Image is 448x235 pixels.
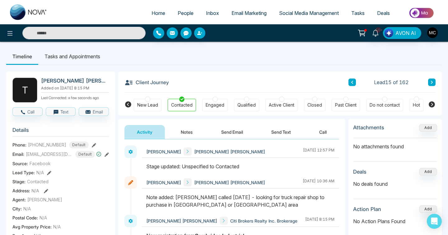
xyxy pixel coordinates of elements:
div: T [12,78,37,103]
h3: Action Plan [353,206,381,212]
span: Default [69,141,89,148]
h3: Deals [353,169,366,175]
div: Hot [413,102,420,108]
span: City : [12,205,22,212]
p: No Action Plans Found [353,218,437,225]
span: Email: [12,151,24,157]
a: Home [145,7,171,19]
a: Deals [371,7,396,19]
span: Default [75,151,95,158]
span: N/A [53,223,61,230]
a: Inbox [200,7,225,19]
span: Stage: [12,178,26,185]
span: Email Marketing [231,10,267,16]
div: Active Client [269,102,294,108]
span: N/A [31,188,39,193]
span: People [178,10,194,16]
button: Add [419,168,437,175]
h3: Client Journey [124,78,169,87]
a: People [171,7,200,19]
span: [EMAIL_ADDRESS][DOMAIN_NAME] [26,151,72,157]
span: Agent: [12,196,26,203]
div: Contacted [171,102,193,108]
a: Social Media Management [273,7,345,19]
span: N/A [40,214,47,221]
button: Text [46,107,76,116]
span: [PERSON_NAME] [146,148,181,155]
img: Nova CRM Logo [10,4,47,20]
h3: Attachments [353,124,384,131]
div: Engaged [206,102,224,108]
h3: Details [12,127,109,137]
div: [DATE] 12:57 PM [303,147,334,156]
li: Tasks and Appointments [38,48,106,65]
span: Contacted [27,178,49,185]
div: Qualified [237,102,256,108]
span: [PERSON_NAME] [PERSON_NAME] [194,179,265,186]
span: N/A [23,205,31,212]
button: Add [419,124,437,132]
a: 10+ [368,27,383,38]
span: Home [152,10,165,16]
span: AVON AI [395,29,416,37]
a: Email Marketing [225,7,273,19]
p: No deals found [353,180,437,188]
span: Lead Type: [12,169,35,176]
img: Lead Flow [385,29,393,37]
span: Facebook [30,160,51,167]
h2: [PERSON_NAME] [PERSON_NAME] [41,78,106,84]
span: Tasks [351,10,365,16]
span: Social Media Management [279,10,339,16]
span: Inbox [206,10,219,16]
div: Open Intercom Messenger [427,214,442,229]
div: Past Client [335,102,357,108]
p: Last Connected: a few seconds ago [41,94,109,101]
button: Send Email [209,125,255,139]
span: Lead 15 of 162 [374,79,409,86]
span: Source: [12,160,28,167]
button: AVON AI [383,27,421,39]
span: Citi Brokers Realty Inc. Brokerage [230,218,297,224]
span: N/A [36,169,44,176]
span: Avg Property Price : [12,223,52,230]
p: Added on [DATE] 8:15 PM [41,85,109,91]
span: Postal Code : [12,214,38,221]
div: New Lead [137,102,158,108]
span: [PERSON_NAME] [PERSON_NAME] [146,218,217,224]
div: [DATE] 8:15 PM [305,217,334,225]
span: 10+ [376,27,381,33]
span: Add [419,125,437,130]
span: Phone: [12,141,26,148]
span: Address: [12,187,39,194]
div: [DATE] 10:36 AM [303,178,334,186]
button: Email [79,107,109,116]
span: [PHONE_NUMBER] [28,141,66,148]
a: Tasks [345,7,371,19]
button: Send Text [259,125,303,139]
button: Call [12,107,43,116]
button: Call [307,125,339,139]
div: Do not contact [370,102,400,108]
li: Timeline [6,48,38,65]
img: User Avatar [427,27,438,38]
span: [PERSON_NAME] [27,196,62,203]
span: [PERSON_NAME] [146,179,181,186]
button: Activity [124,125,165,139]
div: Closed [307,102,322,108]
button: Add [419,205,437,213]
span: Deals [377,10,390,16]
p: No attachments found [353,138,437,150]
span: [PERSON_NAME] [PERSON_NAME] [194,148,265,155]
button: Notes [168,125,205,139]
img: Market-place.gif [399,6,444,20]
